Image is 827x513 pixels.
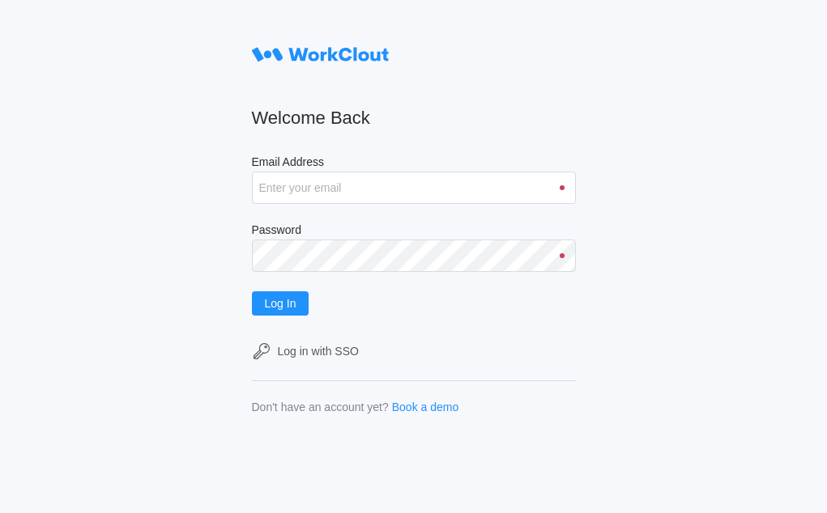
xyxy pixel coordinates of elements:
[252,155,576,172] label: Email Address
[392,401,459,413] a: Book a demo
[265,298,296,309] span: Log In
[252,291,309,316] button: Log In
[252,401,389,413] div: Don't have an account yet?
[252,107,576,129] h2: Welcome Back
[252,172,576,204] input: Enter your email
[278,345,359,358] div: Log in with SSO
[252,223,576,240] label: Password
[252,341,576,361] a: Log in with SSO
